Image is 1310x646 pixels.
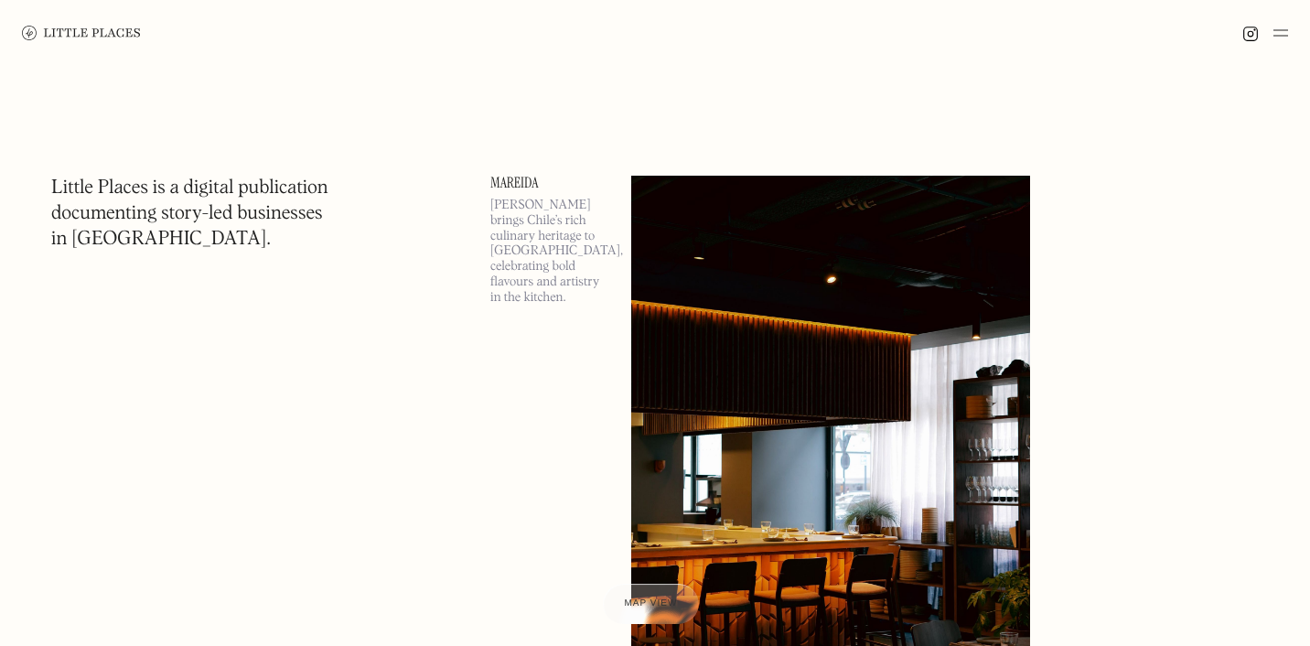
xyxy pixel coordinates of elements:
span: Map view [625,598,678,608]
h1: Little Places is a digital publication documenting story-led businesses in [GEOGRAPHIC_DATA]. [51,176,328,253]
a: Mareida [490,176,609,190]
p: [PERSON_NAME] brings Chile’s rich culinary heritage to [GEOGRAPHIC_DATA], celebrating bold flavou... [490,198,609,306]
a: Map view [603,584,700,624]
